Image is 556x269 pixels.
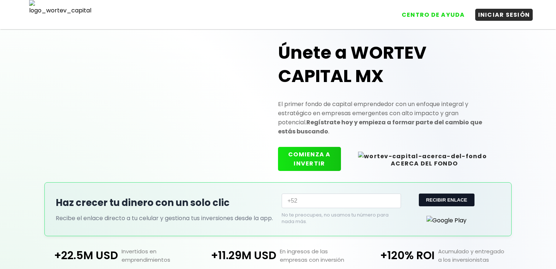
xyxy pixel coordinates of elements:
[426,216,466,225] img: Google Play
[392,3,468,21] a: CENTRO DE AYUDA
[468,3,533,21] a: INICIAR SESIÓN
[399,9,468,21] button: CENTRO DE AYUDA
[56,214,274,223] p: Recibe el enlace directo a tu celular y gestiona tus inversiones desde la app.
[40,247,118,264] p: +22.5M USD
[278,159,348,168] a: COMIENZA A INVERTIR
[348,147,500,171] button: ACERCA DEL FONDO
[278,100,500,136] p: El primer fondo de capital emprendedor con un enfoque integral y estratégico en empresas emergent...
[278,118,482,136] strong: Regístrate hoy y empieza a formar parte del cambio que estás buscando
[434,247,516,264] p: Acumulado y entregado a los inversionistas
[358,152,487,161] img: wortev-capital-acerca-del-fondo
[282,212,389,225] p: No te preocupes, no usamos tu número para nada más.
[357,247,435,264] p: +120% ROI
[278,147,341,171] button: COMIENZA A INVERTIR
[278,41,500,88] h1: Únete a WORTEV CAPITAL MX
[199,247,276,264] p: +11.29M USD
[118,247,199,264] p: Invertidos en emprendimientos
[475,9,533,21] button: INICIAR SESIÓN
[276,247,357,264] p: En ingresos de las empresas con inversión
[419,194,474,206] button: RECIBIR ENLACE
[56,196,274,210] h2: Haz crecer tu dinero con un solo clic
